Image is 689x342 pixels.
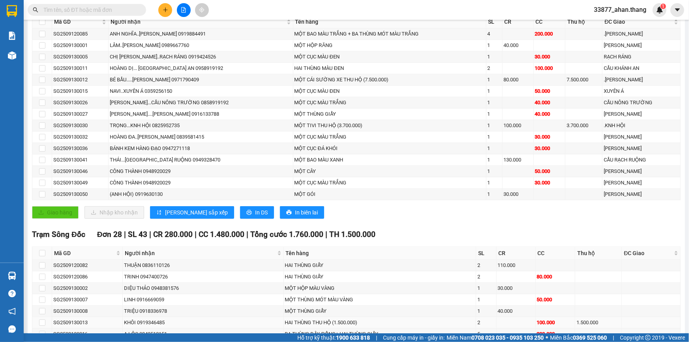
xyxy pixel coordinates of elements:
div: SG2509130011 [53,64,107,72]
td: SG2509130026 [52,97,109,109]
div: .KNH HỘI [604,122,679,130]
div: [PERSON_NAME] [604,167,679,175]
div: ANH NGHĨA..[PERSON_NAME] 0919884491 [110,30,292,38]
div: SG2509130026 [53,99,107,107]
div: MỘT CỤC MÀU ĐEN [295,87,485,95]
div: A LỘC 0942512151 [124,330,282,338]
div: 1 [477,296,495,304]
div: MỘT THÙNG GIẤY [295,110,485,118]
span: sort-ascending [156,210,162,216]
span: Mã GD [54,249,115,257]
span: [PERSON_NAME] sắp xếp [165,208,228,217]
div: BA THÙNG DÂY ĐỒNG+ HAI THÙNG GIẤY [285,330,475,338]
span: | [124,230,126,239]
div: MỘT TIVI THU HỘ (3.700.000) [295,122,485,130]
div: 1 [488,190,501,198]
td: SG2509120082 [52,260,123,271]
div: 3.700.000 [567,122,601,130]
div: HAI THÙNG THU HỘ (1.500.000) [285,319,475,327]
div: HAI THÙNG MÀU ĐEN [295,64,485,72]
div: (ANH HỘI) 0919630130 [110,190,292,198]
div: DIỆU THẢO 0948381576 [124,284,282,292]
button: plus [158,3,172,17]
div: CẦU KHÁNH AN [604,64,679,72]
div: MỘT CÁI SƯỜNG XE THU HỘ (7.500.000) [295,76,485,84]
div: SG2509130015 [53,87,107,95]
div: 1 [488,133,501,141]
div: 1 [488,53,501,61]
div: .[PERSON_NAME] [604,76,679,84]
div: SG2509120086 [53,273,121,281]
div: NAVI..XUYÊN Á 0359256150 [110,87,292,95]
span: | [376,333,377,342]
div: 2 [488,64,501,72]
div: 50.000 [535,87,564,95]
span: Đơn 28 [97,230,122,239]
td: SG2509120085 [52,28,109,40]
div: CẦU RẠCH RUỘNG [604,156,679,164]
span: search [33,7,38,13]
div: SG2509120082 [53,261,121,269]
div: 1 [488,167,501,175]
button: caret-down [670,3,684,17]
div: BÁNH KEM HÀNG ĐẠO 0947271118 [110,145,292,152]
div: 1 [477,284,495,292]
td: SG2509130001 [52,40,109,51]
div: HAI THÙNG GIẤY [285,261,475,269]
div: 2 [477,319,495,327]
div: 7.500.000 [567,76,601,84]
td: SG2509130008 [52,306,123,317]
span: Mã GD [54,17,100,26]
div: [PERSON_NAME] [604,41,679,49]
img: warehouse-icon [8,51,16,60]
span: Người nhận [125,249,276,257]
td: SG2509130030 [52,120,109,132]
div: MỘT CỤC MÀU TRẮNG [295,133,485,141]
div: SG2509130012 [53,76,107,84]
div: LINH 0916669059 [124,296,282,304]
div: MỘT BAO MÀU XANH [295,156,485,164]
button: downloadNhập kho nhận [84,206,144,219]
div: CHỊ [PERSON_NAME]..RẠCH RÁNG 0919424526 [110,53,292,61]
div: 30.000 [498,284,534,292]
th: CC [536,247,576,260]
div: 1 [488,156,501,164]
span: message [8,325,16,333]
div: MỘT HỘP MÀU VÀNG [285,284,475,292]
div: 1 [488,87,501,95]
div: LÂM..[PERSON_NAME] 0989667760 [110,41,292,49]
div: SG2509130041 [53,156,107,164]
td: SG2509130016 [52,329,123,340]
div: SG2509130016 [53,330,121,338]
div: 1 [488,122,501,130]
div: MỘT GÓI [295,190,485,198]
div: [PERSON_NAME] [604,179,679,187]
div: SG2509130046 [53,167,107,175]
strong: 0369 525 060 [573,334,607,341]
div: MỘT CỤC MÀU TRẮNG [295,179,485,187]
td: SG2509130046 [52,166,109,177]
td: SG2509130011 [52,63,109,74]
div: 110.000 [498,261,534,269]
th: CR [497,247,536,260]
div: MỘT CỤC MÀU TRẮNG [295,99,485,107]
div: SG2509130013 [53,319,121,327]
span: question-circle [8,290,16,297]
span: 33877_ahan.thang [588,5,653,15]
div: SG2509130049 [53,179,107,187]
div: 50.000 [535,167,564,175]
div: MỘT CỤC MÀU ĐEN [295,53,485,61]
div: SG2509130002 [53,284,121,292]
span: Trạm Sông Đốc [32,230,85,239]
div: 200.000 [535,30,564,38]
div: CÔNG THÀNH 0948920029 [110,179,292,187]
span: plus [163,7,168,13]
td: SG2509130050 [52,189,109,200]
div: MỘT CỤC ĐÁ KHÓI [295,145,485,152]
td: SG2509120086 [52,271,123,283]
img: icon-new-feature [656,6,663,13]
div: 1.500.000 [576,319,620,327]
span: ⚪️ [546,336,548,339]
th: CR [503,15,534,28]
div: MỘT CÂY [295,167,485,175]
